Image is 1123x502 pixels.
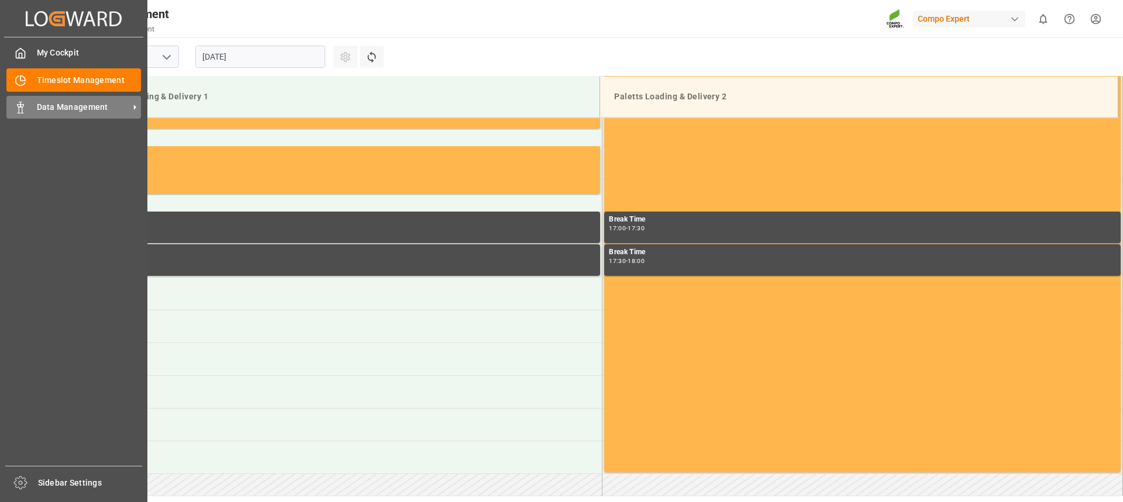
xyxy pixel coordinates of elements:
span: Data Management [37,101,129,113]
div: Paletts Loading & Delivery 2 [609,86,1108,108]
div: 18:00 [628,258,645,264]
span: Timeslot Management [37,74,142,86]
button: open menu [157,48,175,66]
div: 17:30 [628,226,645,231]
button: show 0 new notifications [1030,6,1056,32]
div: Break Time [609,247,1116,258]
div: Compo Expert [913,11,1025,27]
span: Sidebar Settings [38,477,143,489]
div: - [626,226,628,231]
div: Break Time [609,214,1116,226]
div: Occupied [88,148,595,160]
button: Help Center [1056,6,1083,32]
div: 17:00 [609,226,626,231]
a: My Cockpit [6,41,141,64]
div: Break Time [88,214,595,226]
input: DD.MM.YYYY [195,46,325,68]
img: Screenshot%202023-09-29%20at%2010.02.21.png_1712312052.png [886,9,905,29]
div: Paletts Loading & Delivery 1 [91,86,590,108]
div: Break Time [88,247,595,258]
div: 17:30 [609,258,626,264]
a: Timeslot Management [6,68,141,91]
button: Compo Expert [913,8,1030,30]
div: - [626,258,628,264]
span: My Cockpit [37,47,142,59]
